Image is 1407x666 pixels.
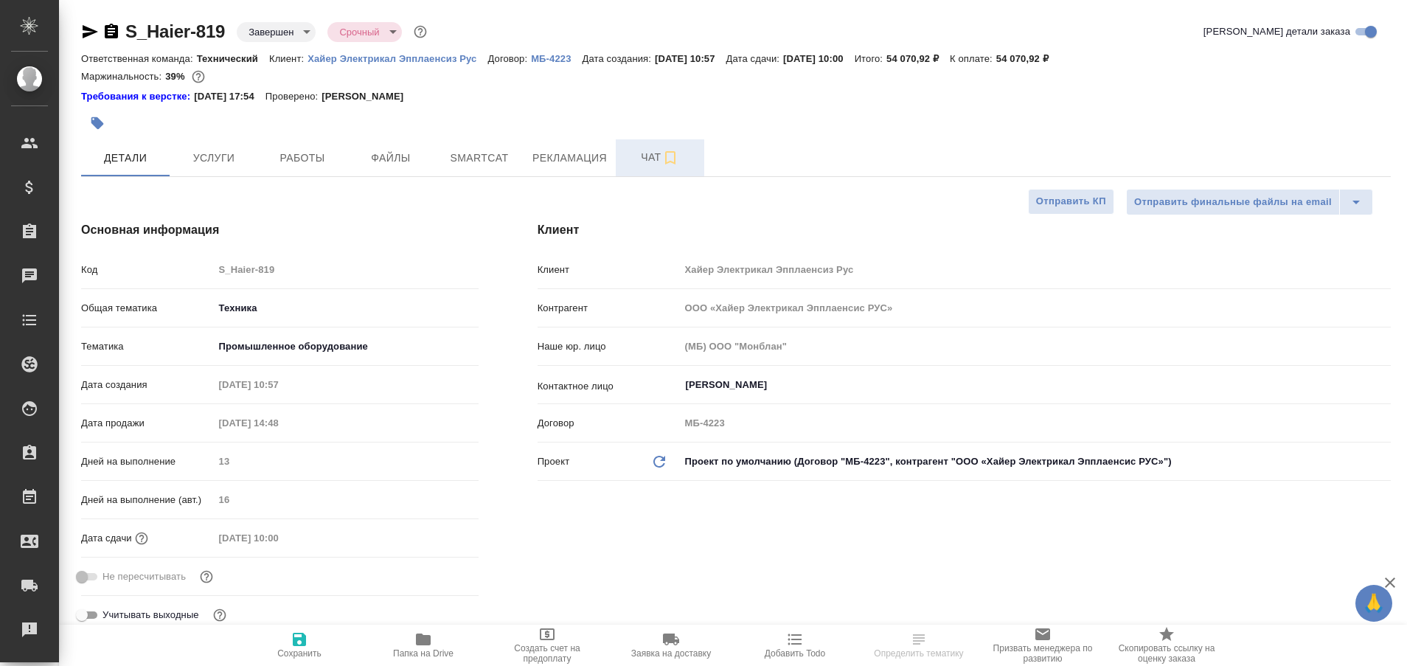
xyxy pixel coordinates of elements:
[680,412,1391,434] input: Пустое поле
[81,263,214,277] p: Код
[393,648,454,659] span: Папка на Drive
[783,53,855,64] p: [DATE] 10:00
[244,26,298,38] button: Завершен
[531,53,582,64] p: МБ-4223
[531,52,582,64] a: МБ-4223
[538,454,570,469] p: Проект
[355,149,426,167] span: Файлы
[538,416,680,431] p: Договор
[609,625,733,666] button: Заявка на доставку
[165,71,188,82] p: 39%
[277,648,322,659] span: Сохранить
[950,53,996,64] p: К оплате:
[81,89,194,104] a: Требования к верстке:
[655,53,726,64] p: [DATE] 10:57
[214,527,343,549] input: Пустое поле
[1126,189,1340,215] button: Отправить финальные файлы на email
[487,53,531,64] p: Договор:
[661,149,679,167] svg: Подписаться
[857,625,981,666] button: Определить тематику
[1203,24,1350,39] span: [PERSON_NAME] детали заказа
[214,489,479,510] input: Пустое поле
[81,23,99,41] button: Скопировать ссылку для ЯМессенджера
[214,334,479,359] div: Промышленное оборудование
[269,53,308,64] p: Клиент:
[1134,194,1332,211] span: Отправить финальные файлы на email
[81,301,214,316] p: Общая тематика
[81,531,132,546] p: Дата сдачи
[335,26,383,38] button: Срочный
[855,53,886,64] p: Итого:
[1028,189,1114,215] button: Отправить КП
[538,221,1391,239] h4: Клиент
[765,648,825,659] span: Добавить Todo
[485,625,609,666] button: Создать счет на предоплату
[214,296,479,321] div: Техника
[214,374,343,395] input: Пустое поле
[631,648,711,659] span: Заявка на доставку
[411,22,430,41] button: Доп статусы указывают на важность/срочность заказа
[625,148,695,167] span: Чат
[81,107,114,139] button: Добавить тэг
[308,53,487,64] p: Хайер Электрикал Эпплаенсиз Рус
[680,297,1391,319] input: Пустое поле
[237,625,361,666] button: Сохранить
[132,529,151,548] button: Если добавить услуги и заполнить их объемом, то дата рассчитается автоматически
[538,301,680,316] p: Контрагент
[178,149,249,167] span: Услуги
[1383,384,1386,386] button: Open
[214,412,343,434] input: Пустое поле
[103,23,120,41] button: Скопировать ссылку
[322,89,414,104] p: [PERSON_NAME]
[444,149,515,167] span: Smartcat
[81,221,479,239] h4: Основная информация
[81,378,214,392] p: Дата создания
[1105,625,1229,666] button: Скопировать ссылку на оценку заказа
[990,643,1096,664] span: Призвать менеджера по развитию
[308,52,487,64] a: Хайер Электрикал Эпплаенсиз Рус
[189,67,208,86] button: 27462.04 RUB;
[538,379,680,394] p: Контактное лицо
[197,567,216,586] button: Включи, если не хочешь, чтобы указанная дата сдачи изменилась после переставления заказа в 'Подтв...
[81,339,214,354] p: Тематика
[680,449,1391,474] div: Проект по умолчанию (Договор "МБ-4223", контрагент "ООО «Хайер Электрикал Эпплаенсис РУС»")
[214,451,479,472] input: Пустое поле
[680,259,1391,280] input: Пустое поле
[538,263,680,277] p: Клиент
[81,53,197,64] p: Ответственная команда:
[996,53,1060,64] p: 54 070,92 ₽
[265,89,322,104] p: Проверено:
[103,608,199,622] span: Учитывать выходные
[726,53,783,64] p: Дата сдачи:
[361,625,485,666] button: Папка на Drive
[886,53,950,64] p: 54 070,92 ₽
[981,625,1105,666] button: Призвать менеджера по развитию
[874,648,963,659] span: Определить тематику
[1355,585,1392,622] button: 🙏
[733,625,857,666] button: Добавить Todo
[267,149,338,167] span: Работы
[214,259,479,280] input: Пустое поле
[532,149,607,167] span: Рекламация
[103,569,186,584] span: Не пересчитывать
[125,21,225,41] a: S_Haier-819
[90,149,161,167] span: Детали
[237,22,316,42] div: Завершен
[81,493,214,507] p: Дней на выполнение (авт.)
[1036,193,1106,210] span: Отправить КП
[538,339,680,354] p: Наше юр. лицо
[494,643,600,664] span: Создать счет на предоплату
[680,336,1391,357] input: Пустое поле
[583,53,655,64] p: Дата создания:
[81,454,214,469] p: Дней на выполнение
[81,89,194,104] div: Нажми, чтобы открыть папку с инструкцией
[81,416,214,431] p: Дата продажи
[1126,189,1373,215] div: split button
[81,71,165,82] p: Маржинальность:
[1114,643,1220,664] span: Скопировать ссылку на оценку заказа
[1361,588,1386,619] span: 🙏
[197,53,269,64] p: Технический
[210,606,229,625] button: Выбери, если сб и вс нужно считать рабочими днями для выполнения заказа.
[194,89,265,104] p: [DATE] 17:54
[327,22,401,42] div: Завершен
